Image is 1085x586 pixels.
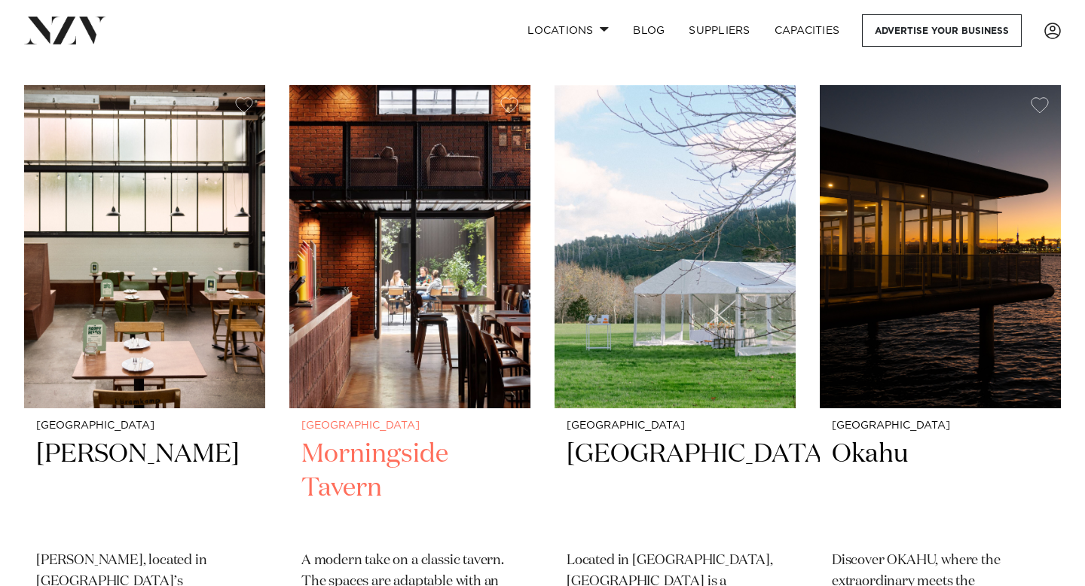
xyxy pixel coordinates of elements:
[301,420,518,432] small: [GEOGRAPHIC_DATA]
[832,420,1049,432] small: [GEOGRAPHIC_DATA]
[24,17,106,44] img: nzv-logo.png
[832,438,1049,539] h2: Okahu
[301,438,518,539] h2: Morningside Tavern
[677,14,762,47] a: SUPPLIERS
[567,438,784,539] h2: [GEOGRAPHIC_DATA]
[567,420,784,432] small: [GEOGRAPHIC_DATA]
[862,14,1022,47] a: Advertise your business
[36,438,253,539] h2: [PERSON_NAME]
[515,14,621,47] a: Locations
[621,14,677,47] a: BLOG
[763,14,852,47] a: Capacities
[36,420,253,432] small: [GEOGRAPHIC_DATA]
